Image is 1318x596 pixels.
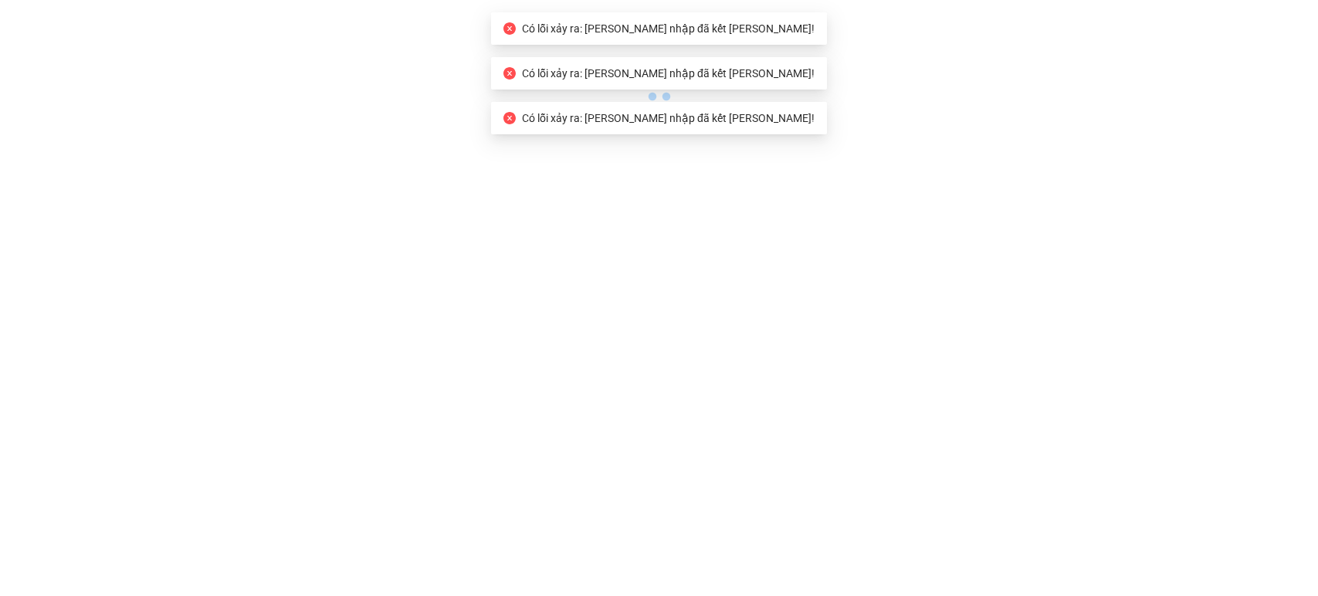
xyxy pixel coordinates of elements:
span: Có lỗi xảy ra: [PERSON_NAME] nhập đã kết [PERSON_NAME]! [522,112,815,124]
span: close-circle [503,22,516,35]
span: close-circle [503,67,516,80]
span: Có lỗi xảy ra: [PERSON_NAME] nhập đã kết [PERSON_NAME]! [522,67,815,80]
span: close-circle [503,112,516,124]
span: Có lỗi xảy ra: [PERSON_NAME] nhập đã kết [PERSON_NAME]! [522,22,815,35]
